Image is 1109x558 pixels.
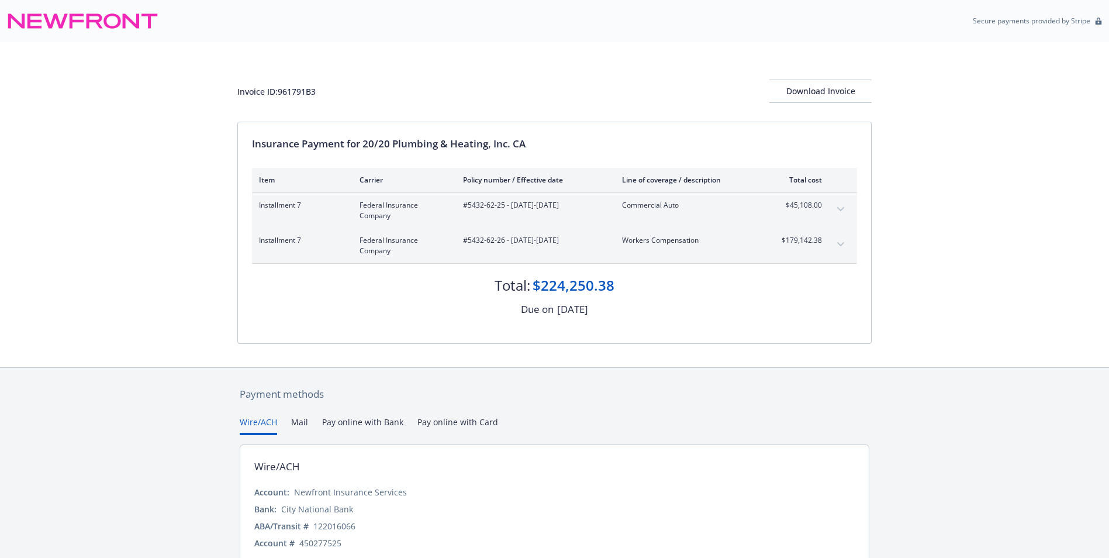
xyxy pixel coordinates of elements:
[360,235,444,256] span: Federal Insurance Company
[322,416,403,435] button: Pay online with Bank
[521,302,554,317] div: Due on
[259,235,341,246] span: Installment 7
[622,200,759,211] span: Commercial Auto
[254,459,300,474] div: Wire/ACH
[778,200,822,211] span: $45,108.00
[291,416,308,435] button: Mail
[831,235,850,254] button: expand content
[252,193,857,228] div: Installment 7Federal Insurance Company#5432-62-25 - [DATE]-[DATE]Commercial Auto$45,108.00expand ...
[778,175,822,185] div: Total cost
[769,80,872,102] div: Download Invoice
[463,235,603,246] span: #5432-62-26 - [DATE]-[DATE]
[313,520,355,532] div: 122016066
[769,80,872,103] button: Download Invoice
[622,235,759,246] span: Workers Compensation
[254,520,309,532] div: ABA/Transit #
[622,175,759,185] div: Line of coverage / description
[417,416,498,435] button: Pay online with Card
[463,200,603,211] span: #5432-62-25 - [DATE]-[DATE]
[360,200,444,221] span: Federal Insurance Company
[463,175,603,185] div: Policy number / Effective date
[240,416,277,435] button: Wire/ACH
[533,275,614,295] div: $224,250.38
[360,175,444,185] div: Carrier
[237,85,316,98] div: Invoice ID: 961791B3
[259,200,341,211] span: Installment 7
[252,228,857,263] div: Installment 7Federal Insurance Company#5432-62-26 - [DATE]-[DATE]Workers Compensation$179,142.38e...
[254,486,289,498] div: Account:
[495,275,530,295] div: Total:
[299,537,341,549] div: 450277525
[281,503,353,515] div: City National Bank
[259,175,341,185] div: Item
[254,537,295,549] div: Account #
[254,503,277,515] div: Bank:
[240,387,869,402] div: Payment methods
[778,235,822,246] span: $179,142.38
[973,16,1090,26] p: Secure payments provided by Stripe
[557,302,588,317] div: [DATE]
[294,486,407,498] div: Newfront Insurance Services
[831,200,850,219] button: expand content
[252,136,857,151] div: Insurance Payment for 20/20 Plumbing & Heating, Inc. CA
